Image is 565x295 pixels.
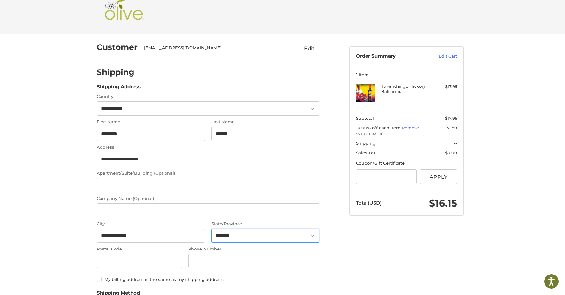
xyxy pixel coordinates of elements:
[356,72,457,77] h3: 1 Item
[454,141,457,146] span: --
[425,53,457,60] a: Edit Cart
[356,150,376,155] span: Sales Tax
[133,196,154,201] small: (Optional)
[356,131,457,137] span: WELCOME10
[97,195,319,202] label: Company Name
[9,10,72,15] p: We're away right now. Please check back later!
[432,84,457,90] div: $17.95
[97,67,134,77] h2: Shipping
[74,8,81,16] button: Open LiveChat chat widget
[97,221,205,227] label: City
[429,197,457,209] span: $16.15
[97,277,319,282] label: My billing address is the same as my shipping address.
[97,246,182,252] label: Postal Code
[356,160,457,167] div: Coupon/Gift Certificate
[402,125,419,130] a: Remove
[381,84,430,94] h4: 1 x Fandango Hickory Balsamic
[188,246,319,252] label: Phone Number
[356,53,425,60] h3: Order Summary
[97,144,319,151] label: Address
[356,169,417,184] input: Gift Certificate or Coupon Code
[356,116,374,121] span: Subtotal
[512,278,565,295] iframe: Google Customer Reviews
[97,94,319,100] label: Country
[445,116,457,121] span: $17.95
[211,221,319,227] label: State/Province
[97,170,319,176] label: Apartment/Suite/Building
[299,43,319,53] button: Edit
[445,125,457,130] span: -$1.80
[420,169,457,184] button: Apply
[97,42,138,52] h2: Customer
[356,141,375,146] span: Shipping
[97,83,141,94] legend: Shipping Address
[154,170,175,176] small: (Optional)
[144,45,287,51] div: [EMAIL_ADDRESS][DOMAIN_NAME]
[445,150,457,155] span: $0.00
[356,200,382,206] span: Total (USD)
[211,119,319,125] label: Last Name
[97,119,205,125] label: First Name
[356,125,402,130] span: 10.00% off each item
